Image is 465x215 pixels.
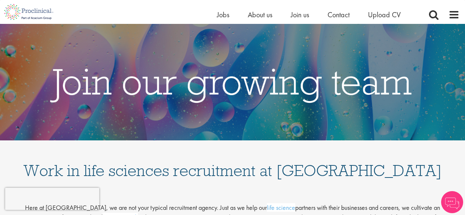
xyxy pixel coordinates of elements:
[248,10,272,19] a: About us
[23,148,442,179] h1: Work in life sciences recruitment at [GEOGRAPHIC_DATA]
[217,10,229,19] a: Jobs
[368,10,401,19] a: Upload CV
[291,10,309,19] a: Join us
[5,188,99,210] iframe: reCAPTCHA
[441,191,463,213] img: Chatbot
[267,203,295,212] a: life science
[328,10,350,19] a: Contact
